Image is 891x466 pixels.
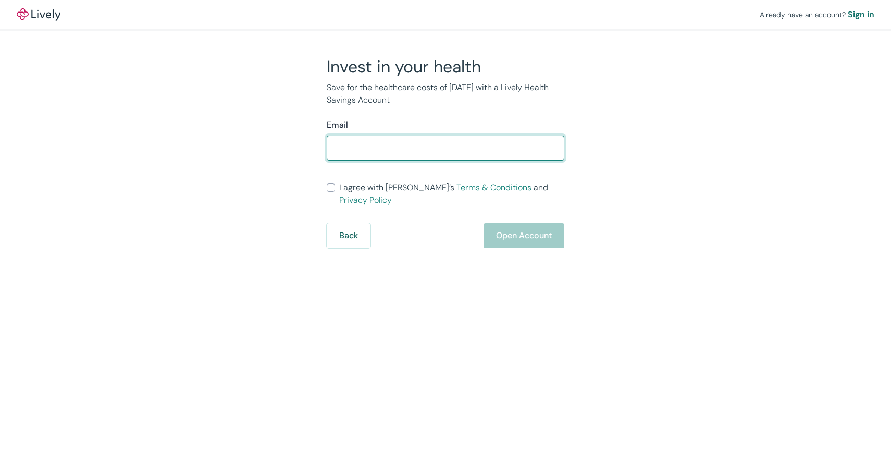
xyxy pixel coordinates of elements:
[760,8,874,21] div: Already have an account?
[327,223,370,248] button: Back
[848,8,874,21] a: Sign in
[456,182,531,193] a: Terms & Conditions
[327,81,564,106] p: Save for the healthcare costs of [DATE] with a Lively Health Savings Account
[339,181,564,206] span: I agree with [PERSON_NAME]’s and
[339,194,392,205] a: Privacy Policy
[327,119,348,131] label: Email
[327,56,564,77] h2: Invest in your health
[17,8,60,21] a: LivelyLively
[17,8,60,21] img: Lively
